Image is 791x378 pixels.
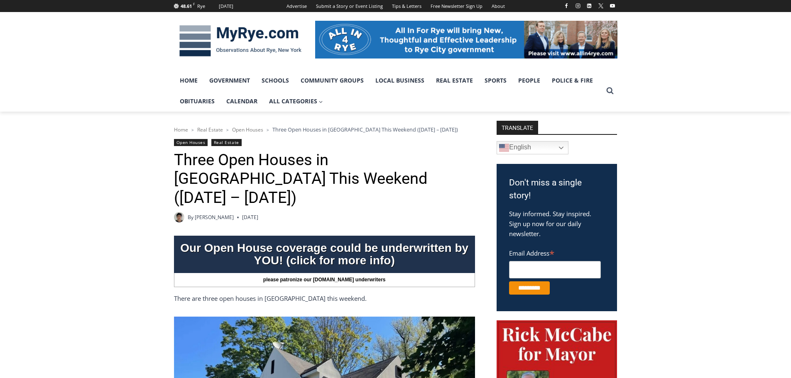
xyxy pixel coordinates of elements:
[220,91,263,112] a: Calendar
[193,2,195,6] span: F
[174,70,602,112] nav: Primary Navigation
[174,126,188,133] a: Home
[584,1,594,11] a: Linkedin
[315,21,617,58] img: All in for Rye
[174,91,220,112] a: Obituaries
[174,273,475,287] div: please patronize our [DOMAIN_NAME] underwriters
[256,70,295,91] a: Schools
[174,151,475,207] h1: Three Open Houses in [GEOGRAPHIC_DATA] This Weekend ([DATE] – [DATE])
[197,2,205,10] div: Rye
[596,1,606,11] a: X
[174,139,208,146] a: Open Houses
[226,127,229,133] span: >
[509,245,601,260] label: Email Address
[267,127,269,133] span: >
[295,70,370,91] a: Community Groups
[509,176,605,202] h3: Don't miss a single story!
[174,125,475,134] nav: Breadcrumbs
[370,70,430,91] a: Local Business
[242,213,258,221] time: [DATE]
[191,127,194,133] span: >
[269,97,323,106] span: All Categories
[195,214,234,221] a: [PERSON_NAME]
[607,1,617,11] a: YouTube
[174,212,184,222] img: Patel, Devan - bio cropped 200x200
[512,70,546,91] a: People
[602,83,617,98] button: View Search Form
[479,70,512,91] a: Sports
[188,213,193,221] span: By
[174,293,475,303] p: There are three open houses in [GEOGRAPHIC_DATA] this weekend.
[497,121,538,134] strong: TRANSLATE
[203,70,256,91] a: Government
[497,141,568,154] a: English
[181,3,192,9] span: 48.61
[174,70,203,91] a: Home
[430,70,479,91] a: Real Estate
[232,126,263,133] a: Open Houses
[546,70,599,91] a: Police & Fire
[174,238,475,271] div: Our Open House coverage could be underwritten by YOU! (click for more info)
[197,126,223,133] a: Real Estate
[272,126,458,133] span: Three Open Houses in [GEOGRAPHIC_DATA] This Weekend ([DATE] – [DATE])
[211,139,242,146] a: Real Estate
[263,91,329,112] a: All Categories
[509,209,605,239] p: Stay informed. Stay inspired. Sign up now for our daily newsletter.
[561,1,571,11] a: Facebook
[499,143,509,153] img: en
[573,1,583,11] a: Instagram
[219,2,233,10] div: [DATE]
[174,236,475,287] a: Our Open House coverage could be underwritten by YOU! (click for more info) please patronize our ...
[174,212,184,222] a: Author image
[174,20,307,63] img: MyRye.com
